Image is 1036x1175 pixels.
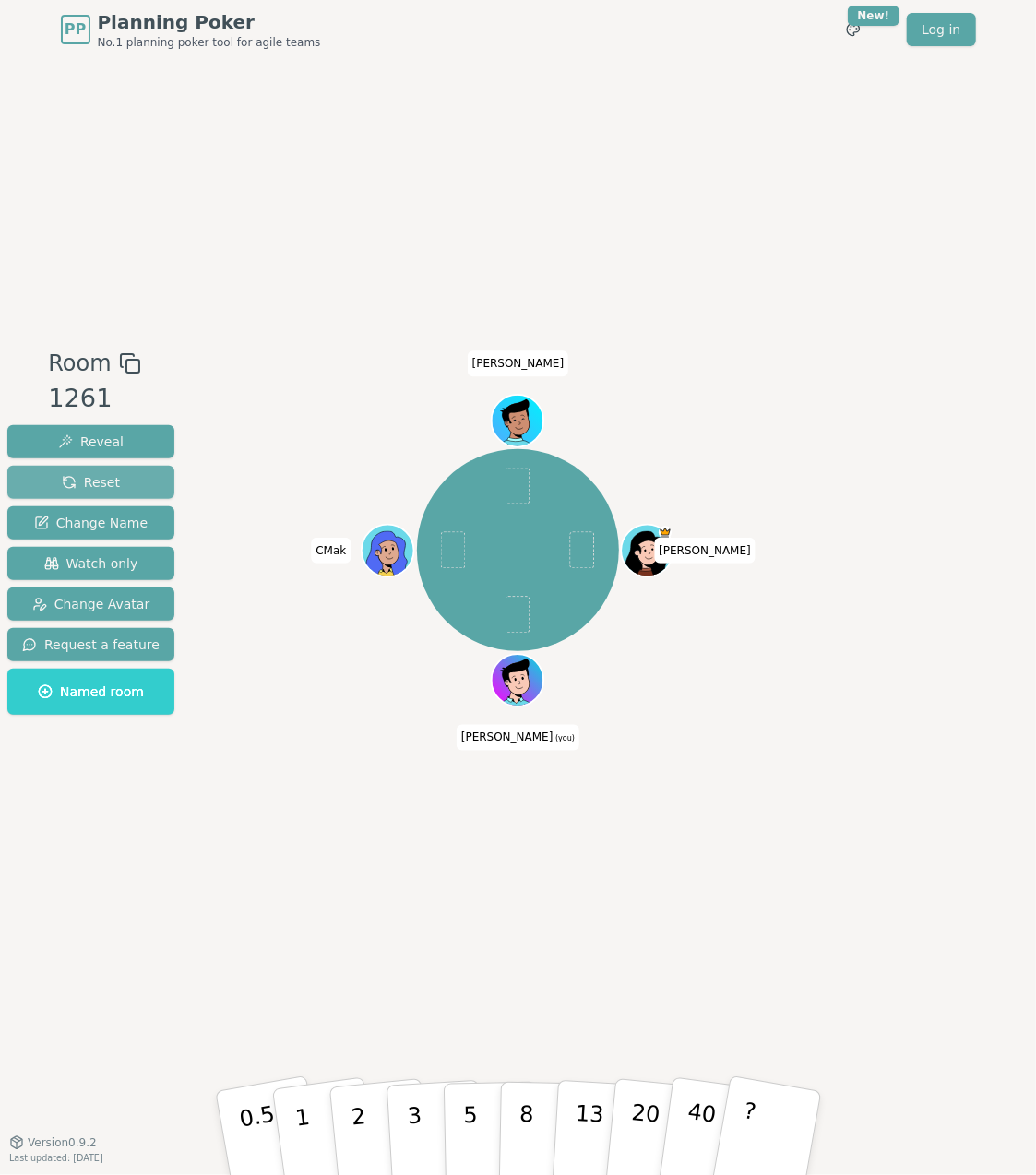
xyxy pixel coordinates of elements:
[32,595,150,613] span: Change Avatar
[7,547,174,580] button: Watch only
[311,538,351,564] span: Click to change your name
[848,6,900,26] div: New!
[61,9,321,50] a: PPPlanning PokerNo.1 planning poker tool for agile teams
[468,350,569,376] span: Click to change your name
[7,466,174,499] button: Reset
[48,347,111,380] span: Room
[44,554,138,573] span: Watch only
[7,506,174,540] button: Change Name
[907,13,975,46] a: Log in
[38,682,144,701] span: Named room
[98,35,321,50] span: No.1 planning poker tool for agile teams
[660,526,673,539] span: Cristina is the host
[7,587,174,621] button: Change Avatar
[7,628,174,661] button: Request a feature
[65,18,86,41] span: PP
[554,734,576,742] span: (you)
[58,433,124,451] span: Reveal
[48,380,140,418] div: 1261
[654,538,756,564] span: Click to change your name
[62,473,120,492] span: Reset
[7,425,174,458] button: Reveal
[9,1135,97,1150] button: Version0.9.2
[34,514,148,532] span: Change Name
[494,656,542,705] button: Click to change your avatar
[28,1135,97,1150] span: Version 0.9.2
[837,13,870,46] button: New!
[22,635,160,654] span: Request a feature
[7,669,174,715] button: Named room
[98,9,321,35] span: Planning Poker
[9,1153,103,1163] span: Last updated: [DATE]
[457,724,579,750] span: Click to change your name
